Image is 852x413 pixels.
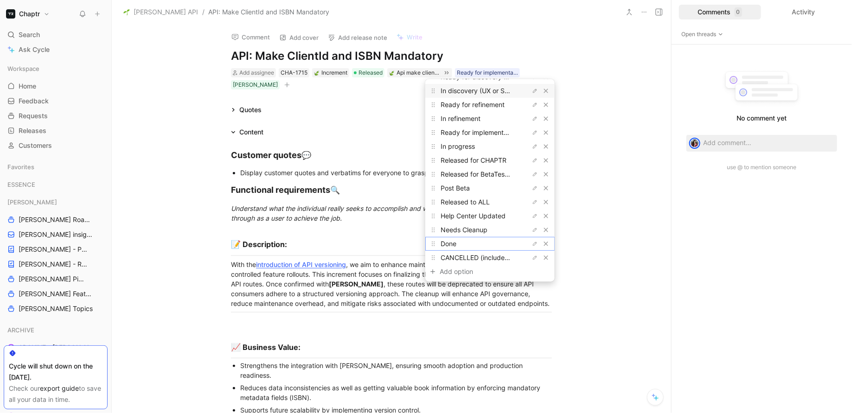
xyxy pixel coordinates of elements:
span: CANCELLED (include reason) [441,254,529,261]
div: Ready for refinement [425,98,555,112]
span: Ready for implementation [441,128,519,136]
span: Post Beta [441,184,470,192]
span: In progress [441,142,475,150]
div: In progress [425,140,555,153]
div: Released for BetaTesters [425,167,555,181]
span: In discovery (UX or SPIKE ongoing) [441,87,547,95]
div: Add option [440,266,509,277]
span: Released for CHAPTR [441,156,506,164]
div: Needs Cleanup [425,223,555,237]
div: Released to ALL [425,195,555,209]
span: In refinement [441,114,480,122]
span: Help Center Updated [441,212,506,220]
div: Released for CHAPTR [425,153,555,167]
span: Ready for refinement [441,101,505,108]
div: Help Center Updated [425,209,555,223]
div: Done [425,237,555,251]
div: In refinement [425,112,555,126]
div: CANCELLED (include reason) [425,251,555,265]
div: Post Beta [425,181,555,195]
span: Needs Cleanup [441,226,487,234]
div: In discovery (UX or SPIKE ongoing) [425,84,555,98]
span: Done [441,240,456,248]
span: Released to ALL [441,198,490,206]
span: Released for BetaTesters [441,170,516,178]
div: Ready for implementation [425,126,555,140]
